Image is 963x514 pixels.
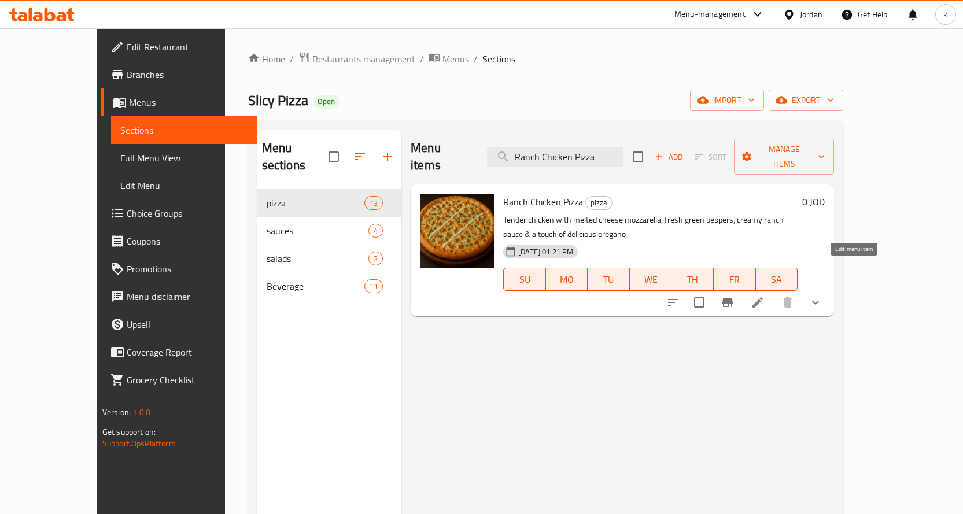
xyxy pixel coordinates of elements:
span: 13 [365,198,382,209]
a: Grocery Checklist [101,366,257,394]
div: Open [313,95,340,109]
a: Branches [101,61,257,88]
button: MO [546,268,588,291]
span: Menu disclaimer [127,290,248,304]
span: Version: [102,405,131,420]
span: Select section [626,145,650,169]
button: show more [802,289,829,316]
a: Coverage Report [101,338,257,366]
span: import [699,93,755,108]
span: Coupons [127,234,248,248]
span: Grocery Checklist [127,373,248,387]
span: Menus [129,95,248,109]
button: TH [671,268,714,291]
span: pizza [267,196,364,210]
button: FR [714,268,756,291]
div: items [364,196,383,210]
span: Full Menu View [120,151,248,165]
span: Manage items [743,142,825,171]
span: SA [761,271,794,288]
a: Full Menu View [111,144,257,172]
span: pizza [586,196,612,209]
a: Edit Menu [111,172,257,199]
a: Support.OpsPlatform [102,436,176,451]
span: Edit Restaurant [127,40,248,54]
span: TH [676,271,709,288]
button: SA [756,268,798,291]
span: 11 [365,281,382,292]
button: Manage items [734,139,834,175]
span: Slicy Pizza [248,87,308,113]
button: WE [630,268,672,291]
button: import [690,90,764,111]
span: Promotions [127,262,248,276]
span: 1.0.0 [132,405,150,420]
div: Beverage11 [257,272,401,300]
nav: Menu sections [257,184,401,305]
div: Menu-management [674,8,746,21]
h2: Menu items [411,139,473,174]
span: sauces [267,224,368,238]
span: Select all sections [322,145,346,169]
a: Home [248,52,285,66]
span: MO [551,271,584,288]
span: Menus [442,52,469,66]
button: sort-choices [659,289,687,316]
a: Upsell [101,310,257,338]
a: Choice Groups [101,199,257,227]
a: Menus [101,88,257,116]
a: Coupons [101,227,257,255]
h2: Menu sections [262,139,329,174]
span: Sections [482,52,515,66]
span: Restaurants management [312,52,415,66]
span: [DATE] 01:21 PM [514,246,578,257]
div: pizza [585,196,613,210]
span: TU [592,271,625,288]
span: FR [718,271,751,288]
span: Open [313,97,340,106]
svg: Show Choices [809,295,822,309]
a: Menu disclaimer [101,283,257,310]
div: salads2 [257,245,401,272]
a: Edit Restaurant [101,33,257,61]
button: delete [774,289,802,316]
span: Beverage [267,279,364,293]
span: WE [634,271,667,288]
span: Coverage Report [127,345,248,359]
span: Select to update [687,290,711,315]
a: Sections [111,116,257,144]
button: Add section [374,143,401,171]
div: sauces4 [257,217,401,245]
div: items [368,252,383,265]
button: TU [588,268,630,291]
span: Ranch Chicken Pizza [503,193,583,210]
span: 2 [369,253,382,264]
div: items [368,224,383,238]
button: Branch-specific-item [714,289,741,316]
a: Promotions [101,255,257,283]
span: Sections [120,123,248,137]
span: salads [267,252,368,265]
div: items [364,279,383,293]
p: Tender chicken with melted cheese mozzarella, fresh green peppers, creamy ranch sauce & a touch o... [503,213,798,242]
span: export [778,93,834,108]
span: Branches [127,68,248,82]
nav: breadcrumb [248,51,843,66]
span: SU [508,271,541,288]
button: Add [650,148,687,166]
span: Get support on: [102,424,156,439]
li: / [474,52,478,66]
span: Select section first [687,148,734,166]
span: 4 [369,225,382,236]
h6: 0 JOD [802,194,825,210]
span: Choice Groups [127,206,248,220]
button: SU [503,268,545,291]
a: Menus [429,51,469,66]
div: pizza13 [257,189,401,217]
input: search [487,147,623,167]
li: / [290,52,294,66]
